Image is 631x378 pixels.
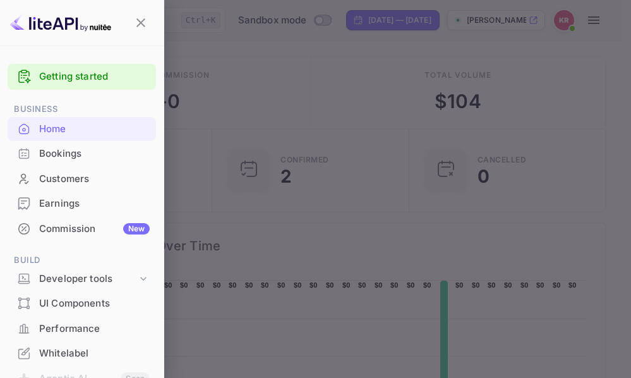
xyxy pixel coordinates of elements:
[8,64,156,90] div: Getting started
[39,272,137,286] div: Developer tools
[8,117,156,142] div: Home
[8,317,156,340] a: Performance
[8,217,156,240] a: CommissionNew
[39,222,150,236] div: Commission
[8,217,156,241] div: CommissionNew
[39,122,150,137] div: Home
[39,296,150,311] div: UI Components
[10,13,111,33] img: LiteAPI logo
[39,172,150,186] div: Customers
[39,70,150,84] a: Getting started
[39,197,150,211] div: Earnings
[8,268,156,290] div: Developer tools
[8,341,156,366] div: Whitelabel
[39,346,150,361] div: Whitelabel
[123,223,150,235] div: New
[8,102,156,116] span: Business
[8,167,156,190] a: Customers
[39,147,150,161] div: Bookings
[8,192,156,216] div: Earnings
[8,291,156,315] a: UI Components
[39,322,150,336] div: Performance
[8,317,156,341] div: Performance
[8,192,156,215] a: Earnings
[8,167,156,192] div: Customers
[8,142,156,166] div: Bookings
[8,142,156,165] a: Bookings
[8,291,156,316] div: UI Components
[8,253,156,267] span: Build
[8,117,156,140] a: Home
[8,341,156,365] a: Whitelabel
